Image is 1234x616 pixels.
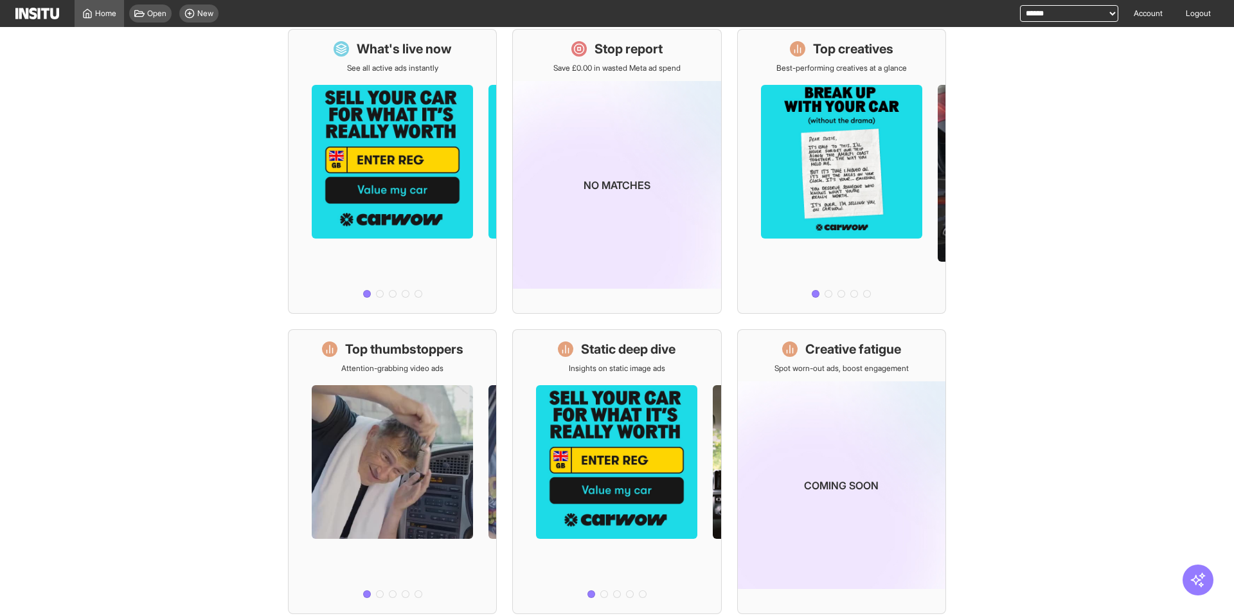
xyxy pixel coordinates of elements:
h1: Stop report [595,40,663,58]
a: What's live nowSee all active ads instantly [288,29,497,314]
img: Logo [15,8,59,19]
p: See all active ads instantly [347,63,438,73]
h1: What's live now [357,40,452,58]
span: Home [95,8,116,19]
a: Top thumbstoppersAttention-grabbing video ads [288,329,497,614]
p: No matches [584,177,650,193]
a: Top creativesBest-performing creatives at a glance [737,29,946,314]
p: Attention-grabbing video ads [341,363,443,374]
p: Save £0.00 in wasted Meta ad spend [553,63,681,73]
h1: Top thumbstoppers [345,340,463,358]
h1: Top creatives [813,40,893,58]
span: New [197,8,213,19]
a: Stop reportSave £0.00 in wasted Meta ad spendNo matches [512,29,721,314]
p: Insights on static image ads [569,363,665,374]
h1: Static deep dive [581,340,675,358]
a: Static deep diveInsights on static image ads [512,329,721,614]
span: Open [147,8,166,19]
p: Best-performing creatives at a glance [776,63,907,73]
img: coming-soon-gradient_kfitwp.png [513,81,720,289]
